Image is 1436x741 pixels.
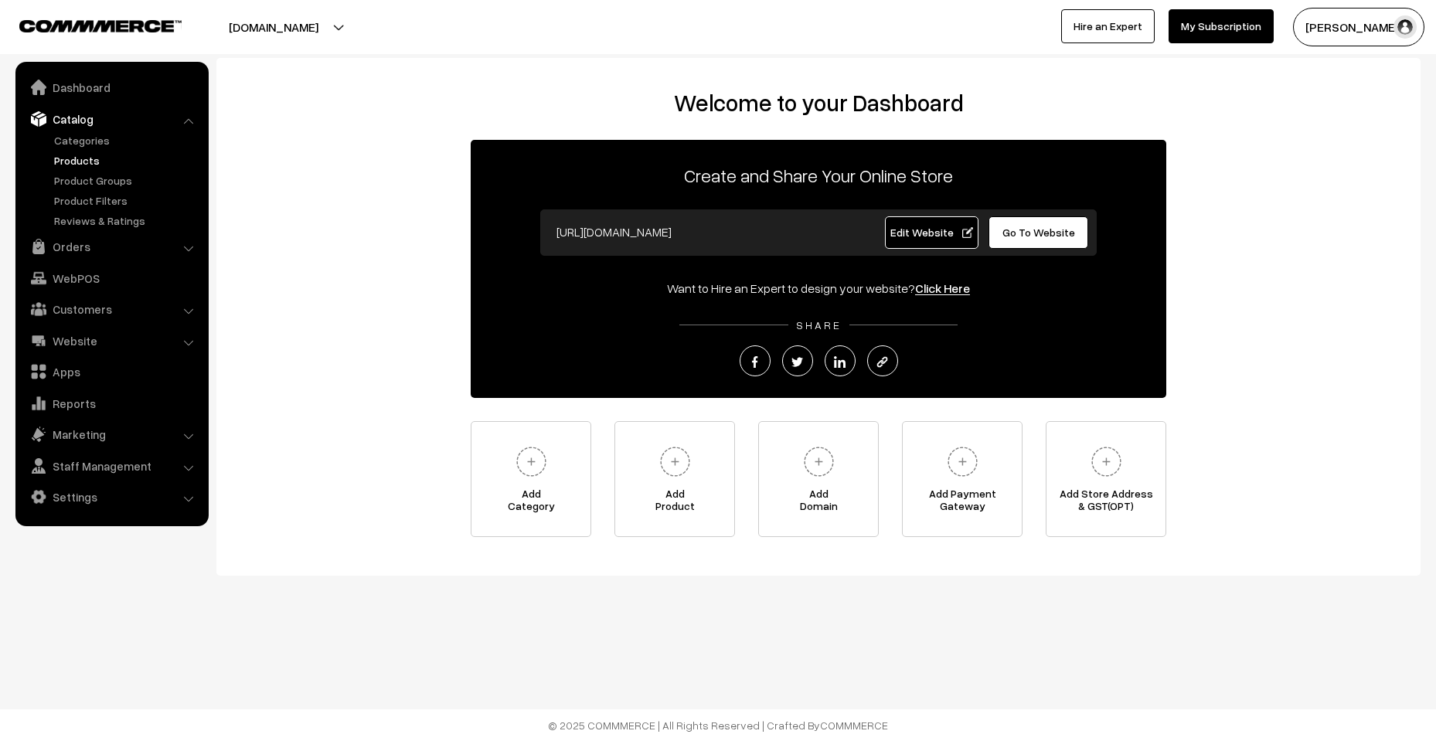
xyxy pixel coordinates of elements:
span: Go To Website [1002,226,1075,239]
img: plus.svg [798,440,840,483]
a: Go To Website [989,216,1088,249]
a: Add PaymentGateway [902,421,1023,537]
button: [DOMAIN_NAME] [175,8,373,46]
a: Settings [19,483,203,511]
div: Want to Hire an Expert to design your website? [471,279,1166,297]
span: Add Payment Gateway [903,488,1022,518]
span: Add Category [471,488,590,518]
a: Categories [50,132,203,148]
a: COMMMERCE [19,15,155,34]
a: Products [50,152,203,168]
img: user [1393,15,1417,39]
a: Catalog [19,105,203,133]
a: Website [19,327,203,355]
a: Marketing [19,420,203,448]
a: Edit Website [885,216,979,249]
a: Staff Management [19,452,203,480]
a: Click Here [915,280,970,296]
a: Apps [19,358,203,386]
a: AddProduct [614,421,735,537]
span: Add Domain [759,488,878,518]
a: Reports [19,389,203,417]
a: My Subscription [1169,9,1274,43]
img: plus.svg [510,440,553,483]
a: AddCategory [471,421,591,537]
a: Orders [19,233,203,260]
span: SHARE [788,318,849,331]
span: Add Product [615,488,734,518]
button: [PERSON_NAME] [1293,8,1424,46]
a: WebPOS [19,264,203,292]
img: plus.svg [1085,440,1128,483]
a: COMMMERCE [820,719,888,732]
a: Add Store Address& GST(OPT) [1046,421,1166,537]
a: Product Groups [50,172,203,189]
span: Add Store Address & GST(OPT) [1046,488,1165,518]
a: AddDomain [758,421,879,537]
a: Customers [19,295,203,323]
a: Dashboard [19,73,203,101]
a: Hire an Expert [1061,9,1155,43]
img: plus.svg [654,440,696,483]
img: COMMMERCE [19,20,182,32]
p: Create and Share Your Online Store [471,161,1166,189]
img: plus.svg [941,440,984,483]
h2: Welcome to your Dashboard [232,89,1405,117]
a: Reviews & Ratings [50,212,203,229]
span: Edit Website [890,226,973,239]
a: Product Filters [50,192,203,209]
